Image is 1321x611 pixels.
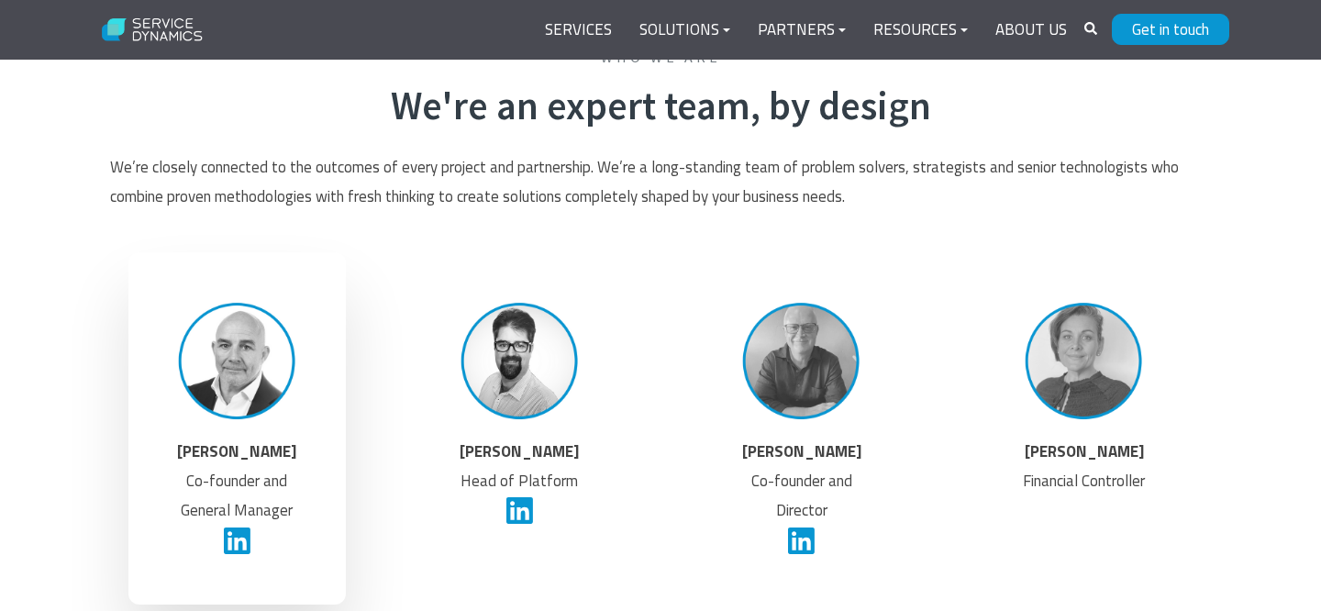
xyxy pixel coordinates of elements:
[531,8,626,52] a: Services
[92,6,214,54] img: Service Dynamics Logo - White
[1112,14,1229,45] a: Get in touch
[168,292,306,430] img: Phil-v3
[450,292,589,430] img: Damien
[732,437,871,565] p: Co-founder and Director
[460,439,579,463] strong: [PERSON_NAME]
[744,8,860,52] a: Partners
[860,8,982,52] a: Resources
[168,437,306,565] p: Co-founder and General Manager
[1025,439,1144,463] strong: [PERSON_NAME]
[450,437,589,536] p: Head of Platform
[110,152,1211,212] p: We’re closely connected to the outcomes of every project and partnership. We’re a long-standing t...
[1015,292,1153,430] img: Clare-2
[110,83,1211,130] h2: We're an expert team, by design
[732,292,871,430] img: Derek-v2
[742,439,861,463] strong: [PERSON_NAME]
[531,8,1081,52] div: Navigation Menu
[177,439,296,463] strong: [PERSON_NAME]
[982,8,1081,52] a: About Us
[1015,437,1153,496] p: Financial Controller
[626,8,744,52] a: Solutions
